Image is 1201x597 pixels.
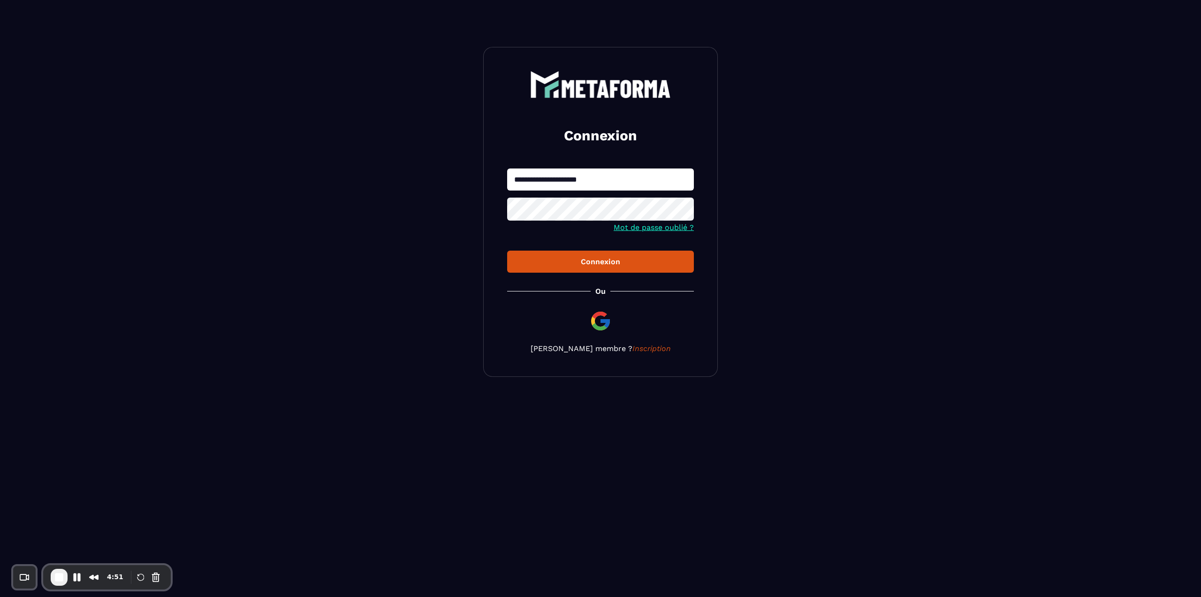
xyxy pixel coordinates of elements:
div: Connexion [515,257,686,266]
h2: Connexion [518,126,683,145]
a: Inscription [632,344,671,353]
a: logo [507,71,694,98]
p: Ou [595,287,606,296]
img: logo [530,71,671,98]
a: Mot de passe oublié ? [614,223,694,232]
img: google [589,310,612,332]
p: [PERSON_NAME] membre ? [507,344,694,353]
button: Connexion [507,251,694,273]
